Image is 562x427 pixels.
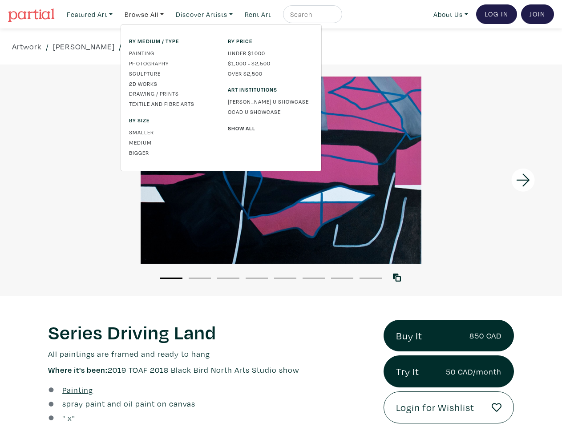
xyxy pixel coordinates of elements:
[521,4,554,24] a: Join
[46,40,49,52] span: /
[217,278,239,279] button: 3 of 8
[429,5,472,24] a: About Us
[119,40,122,52] span: /
[121,24,322,171] div: Featured Art
[303,278,325,279] button: 6 of 8
[48,320,370,344] h1: Series Driving Land
[331,278,353,279] button: 7 of 8
[446,366,501,378] small: 50 CAD/month
[172,5,237,24] a: Discover Artists
[289,9,334,20] input: Search
[129,69,214,77] a: Sculpture
[62,398,195,410] a: spray paint and oil paint on canvas
[228,49,313,57] a: Under $1000
[12,40,42,52] a: Artwork
[129,128,214,136] a: Smaller
[228,69,313,77] a: Over $2,500
[48,365,108,375] span: Where it's been:
[396,400,474,415] span: Login for Wishlist
[129,37,214,45] span: By medium / type
[228,59,313,67] a: $1,000 - $2,500
[228,124,313,132] a: Show All
[246,278,268,279] button: 4 of 8
[189,278,211,279] button: 2 of 8
[228,97,313,105] a: [PERSON_NAME] U Showcase
[53,40,115,52] a: [PERSON_NAME]
[62,384,93,396] a: Painting
[48,364,370,376] p: 2019 TOAF 2018 Black Bird North Arts Studio show
[129,59,214,67] a: Photography
[469,330,501,342] small: 850 CAD
[129,116,214,124] span: By size
[228,85,313,93] span: Art Institutions
[360,278,382,279] button: 8 of 8
[384,391,514,423] a: Login for Wishlist
[384,320,514,352] a: Buy It850 CAD
[63,5,117,24] a: Featured Art
[62,412,75,424] div: " x "
[62,385,93,395] u: Painting
[129,100,214,108] a: Textile and Fibre Arts
[121,5,168,24] a: Browse All
[129,49,214,57] a: Painting
[129,149,214,157] a: Bigger
[160,278,182,279] button: 1 of 8
[228,37,313,45] span: By price
[228,108,313,116] a: OCAD U Showcase
[48,348,370,360] p: All paintings are framed and ready to hang
[274,278,296,279] button: 5 of 8
[241,5,275,24] a: Rent Art
[129,138,214,146] a: Medium
[476,4,517,24] a: Log In
[129,89,214,97] a: Drawing / Prints
[129,80,214,88] a: 2D works
[384,355,514,387] a: Try It50 CAD/month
